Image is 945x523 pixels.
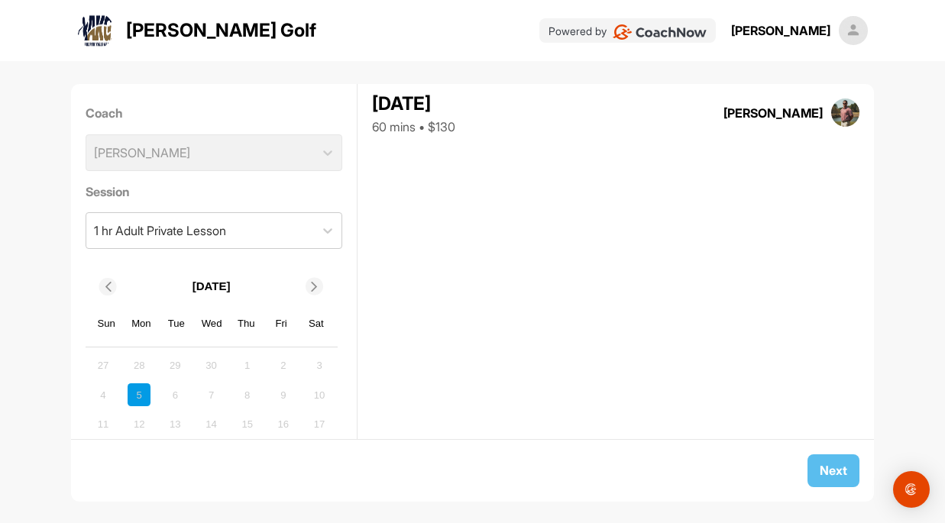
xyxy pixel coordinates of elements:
button: Next [807,454,859,487]
div: Not available Thursday, May 15th, 2025 [236,413,259,436]
div: Not available Saturday, May 3rd, 2025 [308,354,331,377]
div: Not available Thursday, May 1st, 2025 [236,354,259,377]
img: square_default-ef6cabf814de5a2bf16c804365e32c732080f9872bdf737d349900a9daf73cf9.png [839,16,868,45]
div: 1 hr Adult Private Lesson [94,221,226,240]
div: Not available Monday, May 5th, 2025 [128,383,150,406]
div: Sat [306,314,326,334]
div: Not available Monday, May 12th, 2025 [128,413,150,436]
p: [PERSON_NAME] Golf [126,17,316,44]
div: Not available Sunday, April 27th, 2025 [92,354,115,377]
div: Not available Wednesday, May 7th, 2025 [200,383,223,406]
label: Session [86,182,343,201]
div: Tue [167,314,186,334]
div: Not available Friday, May 16th, 2025 [272,413,295,436]
div: Not available Friday, May 2nd, 2025 [272,354,295,377]
label: Coach [86,104,343,122]
div: Not available Tuesday, May 13th, 2025 [163,413,186,436]
div: Not available Tuesday, May 6th, 2025 [163,383,186,406]
div: Not available Thursday, May 8th, 2025 [236,383,259,406]
p: Powered by [549,23,607,39]
div: Not available Friday, May 9th, 2025 [272,383,295,406]
div: Not available Wednesday, April 30th, 2025 [200,354,223,377]
div: Thu [237,314,257,334]
div: Not available Saturday, May 17th, 2025 [308,413,331,436]
div: Sun [96,314,116,334]
div: Wed [202,314,222,334]
div: Not available Tuesday, April 29th, 2025 [163,354,186,377]
div: 60 mins • $130 [372,118,455,136]
div: month 2025-05 [90,352,333,497]
div: Not available Sunday, May 11th, 2025 [92,413,115,436]
div: Mon [131,314,151,334]
div: [DATE] [372,90,455,118]
div: [PERSON_NAME] [723,104,823,122]
img: logo [77,12,114,49]
img: square_67b95d90d14622879c0c59f72079d0a0.jpg [831,98,860,128]
div: Not available Monday, April 28th, 2025 [128,354,150,377]
div: Not available Wednesday, May 14th, 2025 [200,413,223,436]
div: Open Intercom Messenger [893,471,930,508]
div: [PERSON_NAME] [731,21,830,40]
img: CoachNow [613,24,707,40]
div: Fri [271,314,291,334]
p: [DATE] [193,278,231,295]
div: Not available Sunday, May 4th, 2025 [92,383,115,406]
div: Not available Saturday, May 10th, 2025 [308,383,331,406]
